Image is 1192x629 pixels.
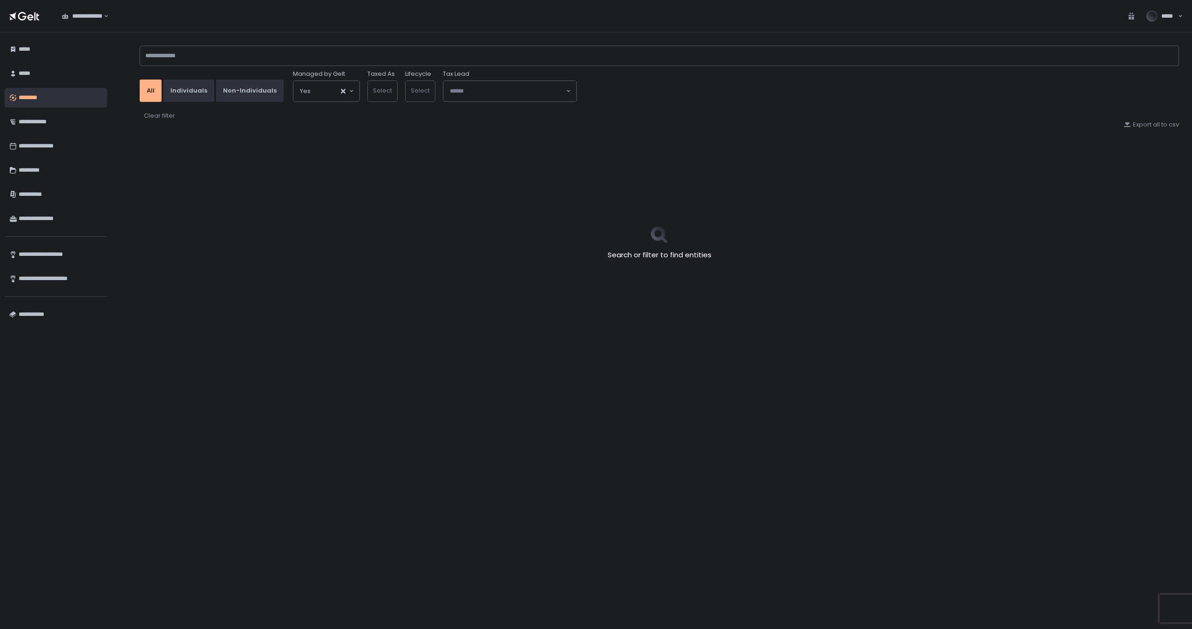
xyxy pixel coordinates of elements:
[293,81,359,101] div: Search for option
[405,70,431,78] label: Lifecycle
[450,87,565,96] input: Search for option
[311,87,340,96] input: Search for option
[170,87,207,95] div: Individuals
[56,7,108,26] div: Search for option
[140,80,162,102] button: All
[341,89,345,94] button: Clear Selected
[608,250,711,261] h2: Search or filter to find entities
[293,70,345,78] span: Managed by Gelt
[1124,120,1179,129] button: Export all to csv
[300,87,311,96] span: Yes
[147,87,155,95] div: All
[367,70,395,78] label: Taxed As
[443,81,576,101] div: Search for option
[443,70,469,78] span: Tax Lead
[373,86,392,95] span: Select
[216,80,284,102] button: Non-Individuals
[144,112,175,120] div: Clear filter
[143,111,176,120] button: Clear filter
[411,86,430,95] span: Select
[102,12,103,21] input: Search for option
[163,80,214,102] button: Individuals
[223,87,277,95] div: Non-Individuals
